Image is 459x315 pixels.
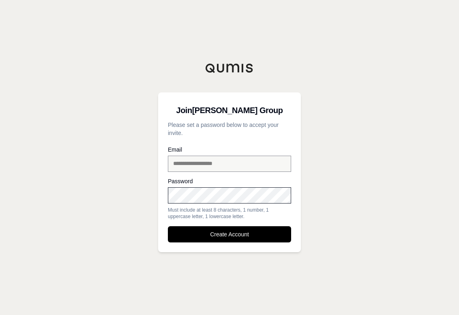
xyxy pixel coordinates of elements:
h3: Join [PERSON_NAME] Group [168,102,291,118]
img: Qumis [205,63,254,73]
p: Please set a password below to accept your invite. [168,121,291,137]
button: Create Account [168,226,291,242]
label: Email [168,147,291,152]
div: Must include at least 8 characters, 1 number, 1 uppercase letter, 1 lowercase letter. [168,207,291,220]
label: Password [168,178,291,184]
